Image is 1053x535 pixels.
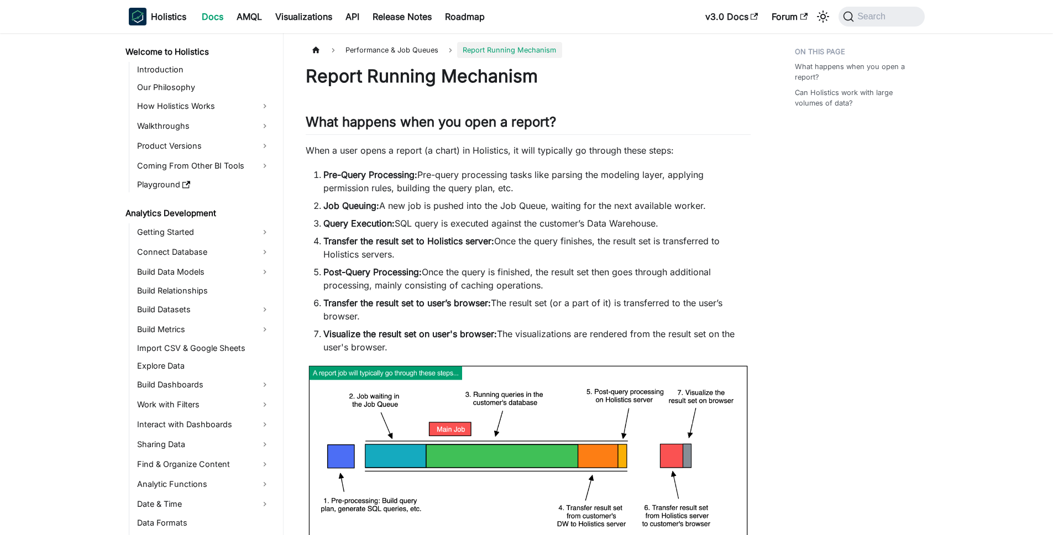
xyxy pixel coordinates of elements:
a: Build Metrics [134,321,274,338]
button: Switch between dark and light mode (currently system mode) [814,8,832,25]
a: Our Philosophy [134,80,274,95]
strong: Visualize the result set on user's browser: [323,328,497,339]
a: Playground [134,177,274,192]
a: Welcome to Holistics [122,44,274,60]
a: Analytics Development [122,206,274,221]
a: API [339,8,366,25]
h2: What happens when you open a report? [306,114,751,135]
a: Analytic Functions [134,475,274,493]
a: Forum [765,8,814,25]
a: Visualizations [269,8,339,25]
a: Date & Time [134,495,274,513]
a: Sharing Data [134,436,274,453]
strong: Job Queuing: [323,200,379,211]
a: Roadmap [438,8,491,25]
a: Interact with Dashboards [134,416,274,433]
p: When a user opens a report (a chart) in Holistics, it will typically go through these steps: [306,144,751,157]
li: SQL query is executed against the customer’s Data Warehouse. [323,217,751,230]
button: Search (Command+K) [839,7,924,27]
a: Build Data Models [134,263,274,281]
li: Once the query is finished, the result set then goes through additional processing, mainly consis... [323,265,751,292]
li: Pre-query processing tasks like parsing the modeling layer, applying permission rules, building t... [323,168,751,195]
li: The visualizations are rendered from the result set on the user's browser. [323,327,751,354]
a: What happens when you open a report? [795,61,918,82]
span: Search [854,12,892,22]
a: AMQL [230,8,269,25]
li: The result set (or a part of it) is transferred to the user’s browser. [323,296,751,323]
li: A new job is pushed into the Job Queue, waiting for the next available worker. [323,199,751,212]
a: Build Relationships [134,283,274,298]
span: Report Running Mechanism [457,42,562,58]
strong: Transfer the result set to user’s browser: [323,297,491,308]
span: Performance & Job Queues [340,42,444,58]
a: Build Dashboards [134,376,274,394]
a: Find & Organize Content [134,455,274,473]
strong: Query Execution: [323,218,395,229]
a: Release Notes [366,8,438,25]
a: Build Datasets [134,301,274,318]
a: Docs [195,8,230,25]
a: Connect Database [134,243,274,261]
a: v3.0 Docs [699,8,765,25]
a: Getting Started [134,223,274,241]
a: Product Versions [134,137,274,155]
a: Data Formats [134,515,274,531]
strong: Post-Query Processing: [323,266,422,277]
nav: Docs sidebar [118,33,284,535]
a: HolisticsHolisticsHolistics [129,8,186,25]
b: Holistics [151,10,186,23]
strong: Pre-Query Processing: [323,169,417,180]
a: Coming From Other BI Tools [134,157,274,175]
strong: Transfer the result set to Holistics server: [323,235,494,246]
a: Introduction [134,62,274,77]
a: How Holistics Works [134,97,274,115]
li: Once the query finishes, the result set is transferred to Holistics servers. [323,234,751,261]
a: Explore Data [134,358,274,374]
img: Holistics [129,8,146,25]
h1: Report Running Mechanism [306,65,751,87]
a: Walkthroughs [134,117,274,135]
a: Import CSV & Google Sheets [134,340,274,356]
a: Can Holistics work with large volumes of data? [795,87,918,108]
nav: Breadcrumbs [306,42,751,58]
a: Home page [306,42,327,58]
a: Work with Filters [134,396,274,413]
